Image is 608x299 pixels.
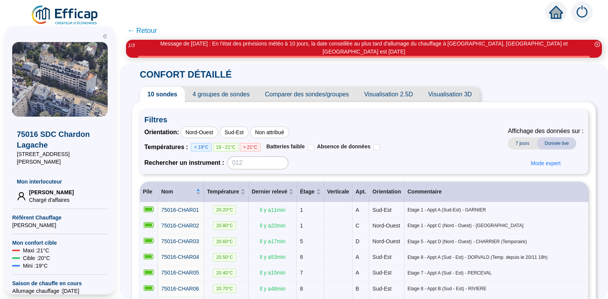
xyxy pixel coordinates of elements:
span: Rechercher un instrument : [144,158,224,167]
span: 4 groupes de sondes [185,87,257,102]
span: Sud-Est [372,286,391,292]
span: Donnée live [537,137,576,149]
th: Orientation [369,182,404,202]
span: CONFORT DÉTAILLÉ [132,69,239,80]
span: Batteries faible [267,143,305,149]
span: Etage 8 - Appt B (Sud - Est) - RIVIERE [407,286,585,292]
span: Il y a 22 min [260,223,286,229]
span: 10 sondes [140,87,185,102]
a: 75016-CHAR01 [161,206,199,214]
span: Pile [143,188,152,195]
span: 75016 SDC Chardon Lagache [17,129,103,150]
span: Il y a 17 min [260,238,286,244]
span: Etage 1 - Appt C (Nord - Ouest) - [GEOGRAPHIC_DATA] [407,223,585,229]
i: 1 / 3 [128,42,135,48]
input: 012 [227,156,288,169]
th: Nom [158,182,204,202]
span: Il y a 11 min [260,207,286,213]
span: Mode expert [531,159,561,167]
span: C [356,223,359,229]
span: 75016-CHAR02 [161,223,199,229]
span: < 19°C [191,143,211,151]
span: Dernier relevé [252,188,287,196]
span: ← Retour [128,25,157,36]
span: Il y a 53 min [260,254,286,260]
button: Mode expert [525,157,567,169]
span: Mini : 19 °C [23,262,48,270]
span: 1 [300,207,303,213]
span: 20.50 °C [213,253,236,262]
span: 5 [300,238,303,244]
span: Nord-Ouest [372,223,400,229]
span: Chargé d'affaires [29,196,74,204]
img: efficap energie logo [31,5,100,26]
span: Etage 5 - Appt D (Nord - Ouest) - CHARRIER (Temporaire) [407,239,585,245]
span: 7 [300,270,303,276]
span: Sud-Est [372,254,391,260]
img: alerts [571,2,593,23]
span: Maxi : 21 °C [23,247,49,254]
span: Température [207,188,239,196]
div: Nord-Ouest [181,127,218,138]
span: B [356,286,359,292]
span: Nord-Ouest [372,238,400,244]
span: Etage 1 - Appt A (Sud-Est) - GARNIER [407,207,585,213]
a: 75016-CHAR06 [161,285,199,293]
span: D [356,238,359,244]
span: Allumage chauffage : [DATE] [12,287,108,295]
span: close-circle [595,42,600,47]
span: 20.40 °C [213,269,236,277]
th: Commentaire [404,182,588,202]
span: 7 jours [508,137,537,149]
span: 75016-CHAR05 [161,270,199,276]
th: Verticale [324,182,353,202]
span: Etage 7 - Appt A (Sud - Est) - PERCEVAL [407,270,585,276]
span: Visualisation 3D [420,87,479,102]
span: 75016-CHAR04 [161,254,199,260]
span: Saison de chauffe en cours [12,279,108,287]
span: 8 [300,254,303,260]
span: Référent Chauffage [12,214,108,221]
span: 8 [300,286,303,292]
span: A [356,270,359,276]
span: Mon confort cible [12,239,108,247]
a: 75016-CHAR02 [161,222,199,230]
span: Températures : [144,143,191,152]
span: Étage [300,188,314,196]
a: 75016-CHAR04 [161,253,199,261]
span: Orientation : [144,128,179,137]
span: > 21°C [240,143,260,151]
th: Dernier relevé [249,182,297,202]
span: Sud-Est [372,207,391,213]
span: Visualisation 2.5D [356,87,420,102]
span: Etage 8 - Appt A (Sud - Est) - DORVALD (Temp. depuis le 20/11 19h) [407,254,585,260]
span: 20.70 °C [213,284,236,293]
span: Cible : 20 °C [23,254,50,262]
span: A [356,207,359,213]
span: [STREET_ADDRESS][PERSON_NAME] [17,150,103,166]
span: Comparer des sondes/groupes [257,87,357,102]
th: Température [204,182,249,202]
span: Absence de données [317,143,370,149]
span: [PERSON_NAME] [12,221,108,229]
a: 75016-CHAR05 [161,269,199,277]
span: Sud-Est [372,270,391,276]
th: Apt. [353,182,369,202]
span: double-left [102,34,108,39]
th: Étage [297,182,324,202]
div: Sud-Est [220,127,249,138]
span: user [17,192,26,201]
span: 19 - 21°C [213,143,239,151]
span: 20.60 °C [213,237,236,246]
span: Il y a 15 min [260,270,286,276]
span: Affichage des données sur : [508,127,584,136]
span: 75016-CHAR06 [161,286,199,292]
div: Message de [DATE] : En l'état des prévisions météo à 10 jours, la date conseillée au plus tard d'... [138,40,590,56]
span: Il y a 48 min [260,286,286,292]
span: 75016-CHAR03 [161,238,199,244]
span: A [356,254,359,260]
span: Nom [161,188,194,196]
div: Non attribué [250,127,289,138]
span: Filtres [144,114,584,125]
span: 20.80 °C [213,221,236,230]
